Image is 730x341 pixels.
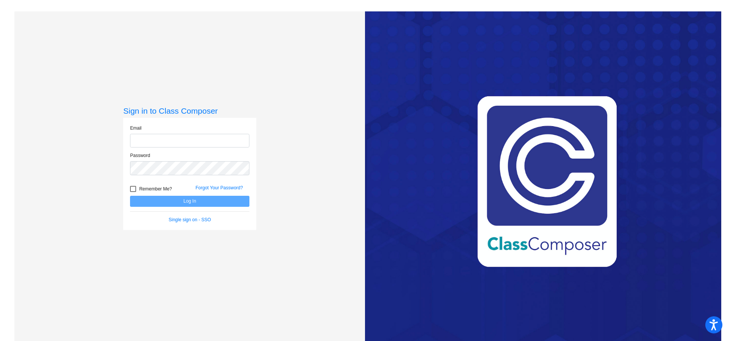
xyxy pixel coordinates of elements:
span: Remember Me? [139,184,172,193]
h3: Sign in to Class Composer [123,106,256,116]
a: Forgot Your Password? [195,185,243,190]
label: Password [130,152,150,159]
a: Single sign on - SSO [169,217,211,222]
button: Log In [130,196,249,207]
label: Email [130,125,141,132]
